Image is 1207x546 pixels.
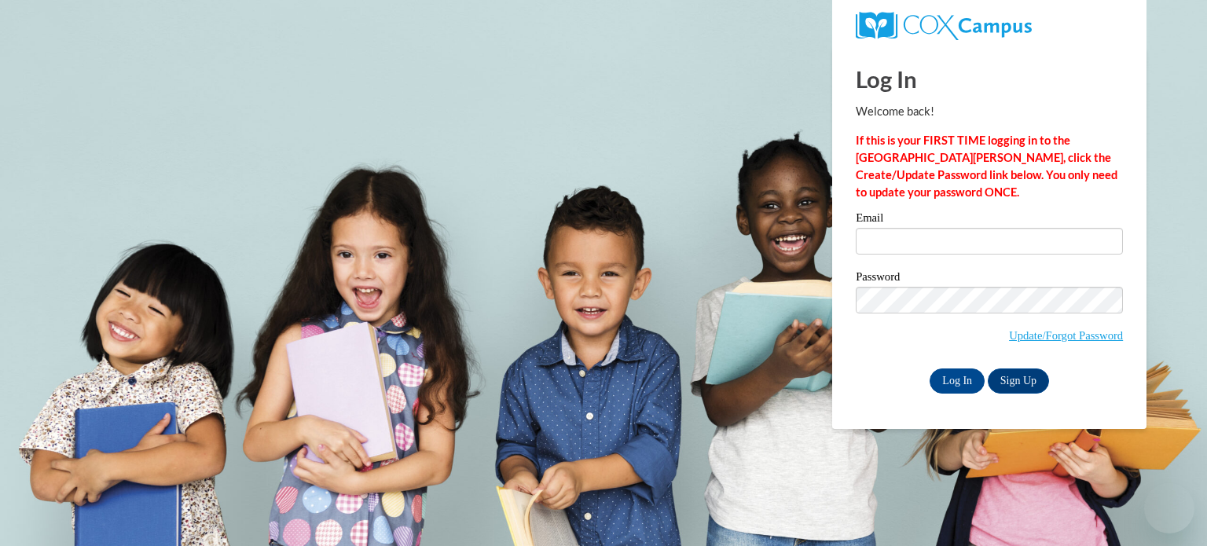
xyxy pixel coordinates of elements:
[856,271,1123,287] label: Password
[856,63,1123,95] h1: Log In
[1009,329,1123,342] a: Update/Forgot Password
[856,103,1123,120] p: Welcome back!
[856,134,1117,199] strong: If this is your FIRST TIME logging in to the [GEOGRAPHIC_DATA][PERSON_NAME], click the Create/Upd...
[1144,483,1194,533] iframe: Button to launch messaging window
[856,212,1123,228] label: Email
[856,12,1123,40] a: COX Campus
[856,12,1032,40] img: COX Campus
[930,368,985,394] input: Log In
[988,368,1049,394] a: Sign Up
